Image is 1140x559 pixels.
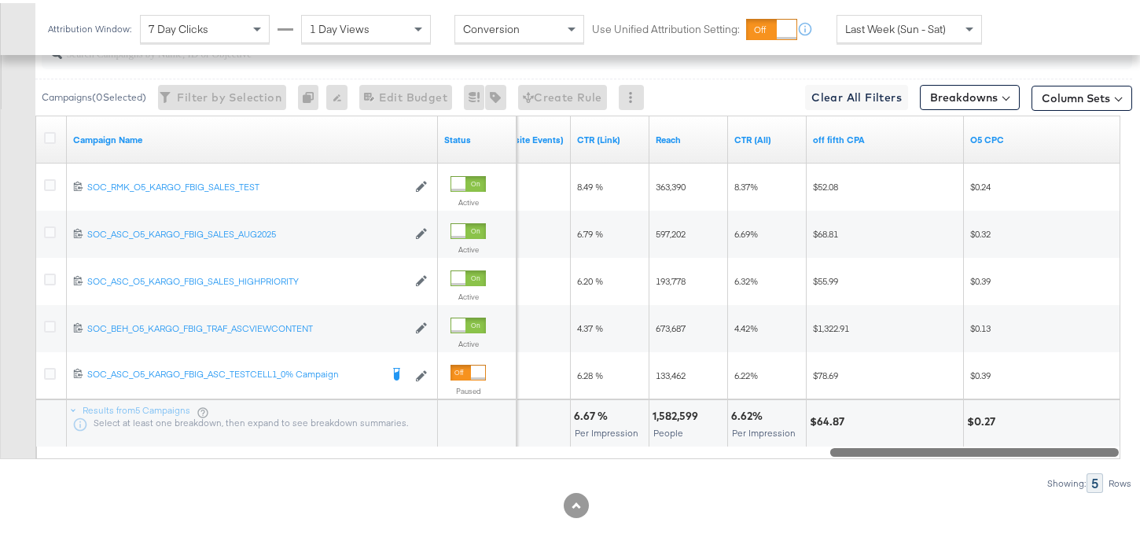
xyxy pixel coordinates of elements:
div: $0.27 [967,411,1000,426]
span: 6.69% [734,225,758,237]
label: Active [450,336,486,346]
span: Per Impression [575,424,638,436]
span: 6.20 % [577,272,603,284]
div: 5 [1087,470,1103,490]
span: Last Week (Sun - Sat) [845,19,946,33]
div: SOC_RMK_O5_KARGO_FBIG_SALES_TEST [87,178,407,190]
label: Active [450,241,486,252]
span: 673,687 [656,319,686,331]
span: 4.37 % [577,319,603,331]
label: Paused [450,383,486,393]
span: $68.81 [813,225,838,237]
span: 1 Day Views [310,19,370,33]
span: 133,462 [656,366,686,378]
div: Rows [1108,475,1132,486]
span: $1,322.91 [813,319,849,331]
label: Active [450,289,486,299]
span: $0.24 [970,178,991,189]
div: Showing: [1046,475,1087,486]
span: $0.32 [970,225,991,237]
span: Per Impression [732,424,796,436]
a: SOC_RMK_O5_KARGO_FBIG_SALES_TEST [87,178,407,191]
a: Your campaign name. [73,131,432,143]
button: Breakdowns [920,82,1020,107]
span: $0.13 [970,319,991,331]
a: The number of clicks on your ad divided by impressions. [734,131,800,143]
a: The number of people your ad was served to. [656,131,722,143]
div: SOC_ASC_O5_KARGO_FBIG_SALES_AUG2025 [87,225,407,237]
button: Clear All Filters [805,82,908,107]
span: People [653,424,683,436]
div: SOC_ASC_O5_KARGO_FBIG_ASC_TESTCELL1_0% Campaign [87,365,380,377]
a: SOC_ASC_O5_KARGO_FBIG_SALES_HIGHPRIORITY [87,272,407,285]
span: 6.32% [734,272,758,284]
span: 193,778 [656,272,686,284]
span: 8.37% [734,178,758,189]
span: $52.08 [813,178,838,189]
span: Conversion [463,19,520,33]
div: $64.87 [810,411,849,426]
span: 6.79 % [577,225,603,237]
div: 0 [298,82,326,107]
a: SOC_BEH_O5_KARGO_FBIG_TRAF_ASCVIEWCONTENT [87,319,407,333]
span: 8.49 % [577,178,603,189]
button: Column Sets [1032,83,1132,108]
span: $0.39 [970,366,991,378]
div: Campaigns ( 0 Selected) [42,87,146,101]
span: $78.69 [813,366,838,378]
div: Attribution Window: [47,20,132,31]
span: 6.28 % [577,366,603,378]
span: 6.22% [734,366,758,378]
label: Use Unified Attribution Setting: [592,19,740,34]
a: SOC_ASC_O5_KARGO_FBIG_SALES_AUG2025 [87,225,407,238]
div: 6.62% [731,406,767,421]
span: $55.99 [813,272,838,284]
a: The number of clicks received on a link in your ad divided by the number of impressions. [577,131,643,143]
div: 6.67 % [574,406,612,421]
span: 597,202 [656,225,686,237]
span: 4.42% [734,319,758,331]
a: Corrected 12/17/24 [970,131,1115,143]
label: Active [450,194,486,204]
a: SOC_ASC_O5_KARGO_FBIG_ASC_TESTCELL1_0% Campaign [87,365,380,381]
span: $0.39 [970,272,991,284]
a: o5cpa [813,131,958,143]
a: Shows the current state of your Ad Campaign. [444,131,510,143]
div: 1,582,599 [653,406,703,421]
span: 363,390 [656,178,686,189]
span: 7 Day Clicks [149,19,208,33]
span: Clear All Filters [811,85,902,105]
